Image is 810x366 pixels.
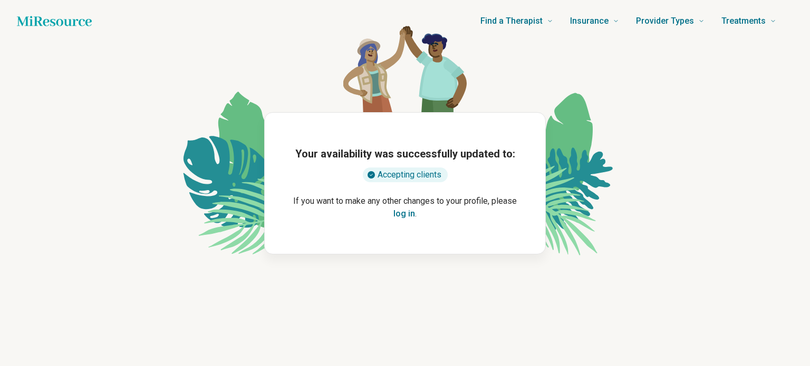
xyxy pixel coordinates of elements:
h1: Your availability was successfully updated to: [295,146,515,161]
span: Treatments [721,14,766,28]
p: If you want to make any other changes to your profile, please . [282,195,528,220]
span: Insurance [570,14,609,28]
span: Provider Types [636,14,694,28]
div: Accepting clients [363,167,448,182]
button: log in [393,207,415,220]
a: Home page [17,11,92,32]
span: Find a Therapist [480,14,543,28]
